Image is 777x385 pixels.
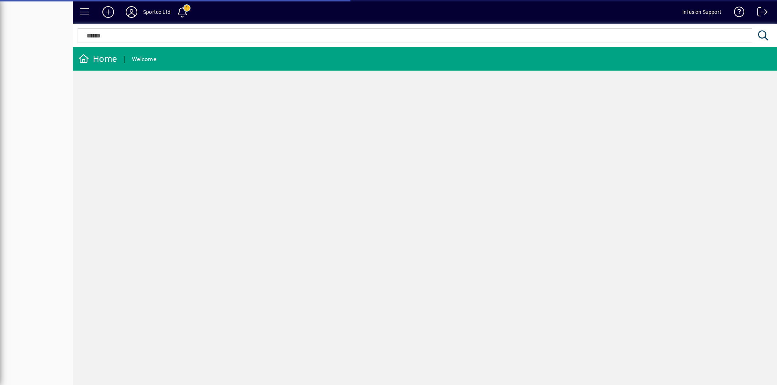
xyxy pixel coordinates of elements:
div: Sportco Ltd [143,6,170,18]
button: Add [97,5,120,19]
div: Infusion Support [682,6,721,18]
div: Home [78,53,117,65]
a: Knowledge Base [729,1,745,25]
div: Welcome [132,53,156,65]
button: Profile [120,5,143,19]
a: Logout [752,1,768,25]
